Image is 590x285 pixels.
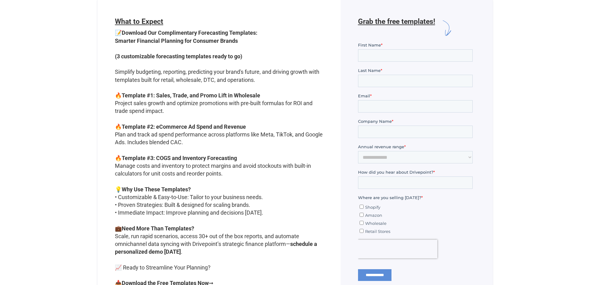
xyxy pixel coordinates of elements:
[122,123,246,130] strong: Template #2: eCommerce Ad Spend and Revenue
[115,53,242,60] strong: (3 customizable forecasting templates ready to go)
[115,29,257,44] strong: Download Our Complimentary Forecasting Templates: Smarter Financial Planning for Consumer Brands
[115,17,163,26] span: What to Expect
[122,186,191,193] strong: Why Use These Templates?
[122,92,260,99] strong: Template #1: Sales, Trade, and Promo Lift in Wholesale
[435,17,457,39] img: arrow
[122,225,194,232] strong: Need More Than Templates?
[122,155,237,161] strong: Template #3: COGS and Inventory Forecasting
[358,17,435,39] h6: Grab the free templates!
